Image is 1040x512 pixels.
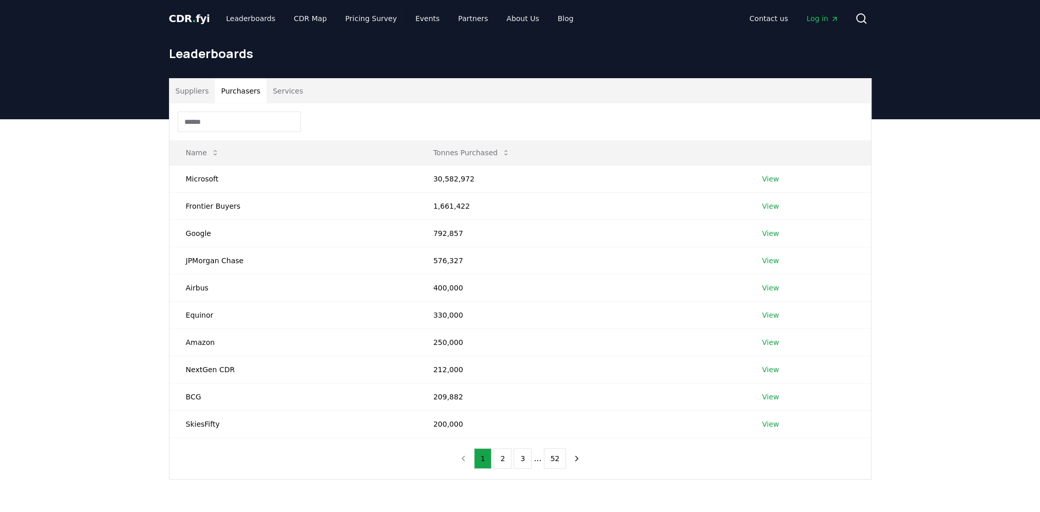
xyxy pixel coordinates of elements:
a: View [762,174,779,184]
a: View [762,228,779,239]
a: Leaderboards [218,9,283,28]
a: About Us [498,9,547,28]
td: Airbus [169,274,417,301]
td: JPMorgan Chase [169,247,417,274]
a: Events [407,9,448,28]
button: Name [178,142,228,163]
td: 200,000 [417,410,746,437]
button: Purchasers [215,79,267,103]
td: 330,000 [417,301,746,328]
button: Tonnes Purchased [425,142,518,163]
a: View [762,419,779,429]
a: View [762,283,779,293]
li: ... [534,452,541,465]
a: View [762,255,779,266]
nav: Main [218,9,581,28]
span: CDR fyi [169,12,210,25]
a: Contact us [741,9,796,28]
a: View [762,337,779,348]
td: 576,327 [417,247,746,274]
a: View [762,364,779,375]
td: Equinor [169,301,417,328]
button: 52 [544,448,566,469]
nav: Main [741,9,846,28]
a: Partners [450,9,496,28]
span: Log in [806,13,838,24]
a: Blog [550,9,582,28]
td: SkiesFifty [169,410,417,437]
a: View [762,310,779,320]
h1: Leaderboards [169,45,872,62]
td: 209,882 [417,383,746,410]
td: Google [169,220,417,247]
span: . [192,12,196,25]
td: Microsoft [169,165,417,192]
td: 792,857 [417,220,746,247]
button: next page [568,448,585,469]
td: BCG [169,383,417,410]
td: 212,000 [417,356,746,383]
a: Log in [798,9,846,28]
td: 1,661,422 [417,192,746,220]
td: 30,582,972 [417,165,746,192]
button: Services [267,79,309,103]
button: 3 [514,448,532,469]
a: View [762,392,779,402]
button: 2 [494,448,512,469]
a: CDR.fyi [169,11,210,26]
td: NextGen CDR [169,356,417,383]
td: 400,000 [417,274,746,301]
td: Amazon [169,328,417,356]
a: View [762,201,779,211]
a: CDR Map [286,9,335,28]
button: Suppliers [169,79,215,103]
td: Frontier Buyers [169,192,417,220]
button: 1 [474,448,492,469]
a: Pricing Survey [337,9,405,28]
td: 250,000 [417,328,746,356]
